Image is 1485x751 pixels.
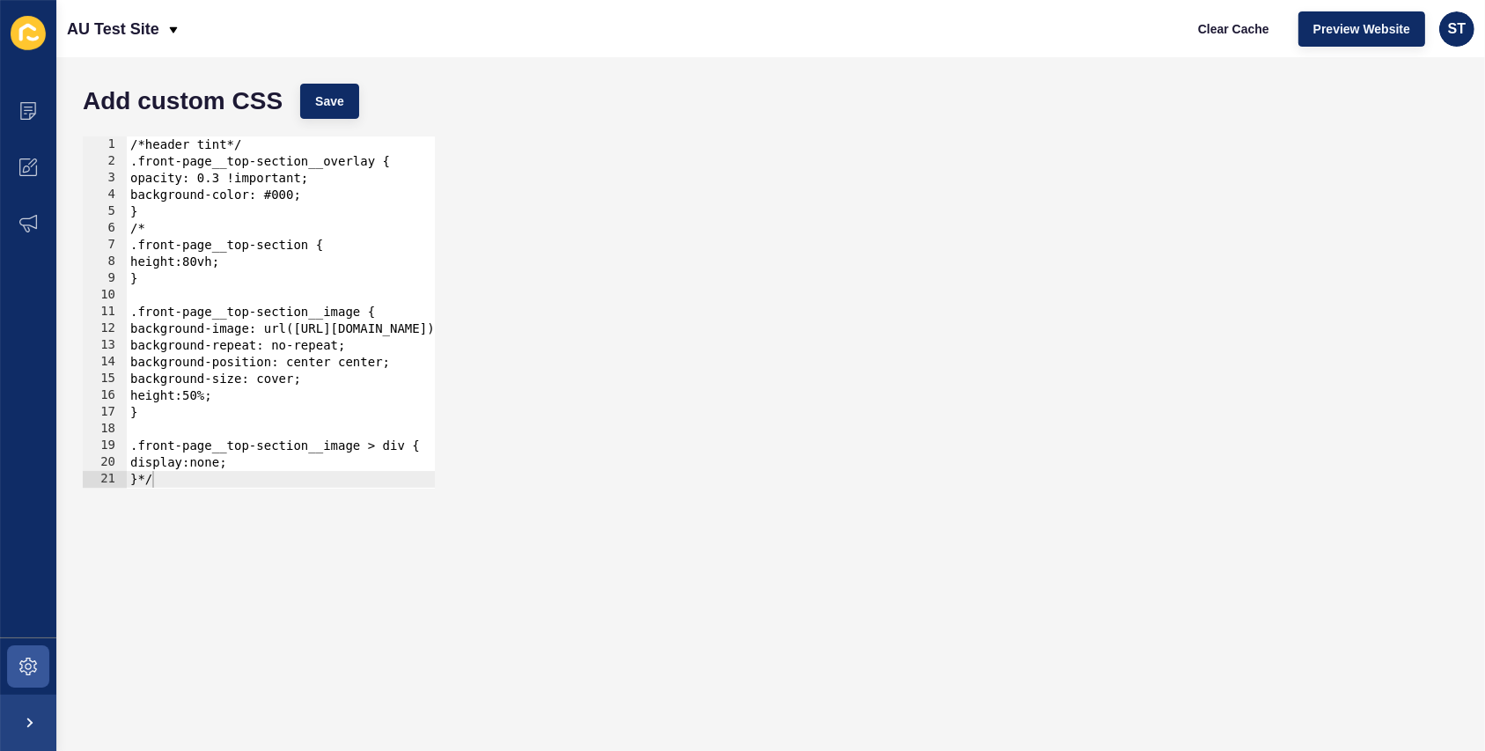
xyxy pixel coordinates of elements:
span: ST [1448,20,1466,38]
div: 7 [83,237,127,254]
div: 5 [83,203,127,220]
div: 1 [83,136,127,153]
div: 19 [83,438,127,454]
div: 14 [83,354,127,371]
button: Save [300,84,359,119]
span: Clear Cache [1198,20,1269,38]
span: Preview Website [1313,20,1410,38]
div: 21 [83,471,127,488]
span: Save [315,92,344,110]
div: 16 [83,387,127,404]
div: 8 [83,254,127,270]
div: 4 [83,187,127,203]
div: 10 [83,287,127,304]
button: Preview Website [1298,11,1425,47]
div: 18 [83,421,127,438]
div: 15 [83,371,127,387]
button: Clear Cache [1183,11,1284,47]
div: 13 [83,337,127,354]
div: 9 [83,270,127,287]
div: 3 [83,170,127,187]
p: AU Test Site [67,7,159,51]
div: 17 [83,404,127,421]
div: 20 [83,454,127,471]
div: 2 [83,153,127,170]
div: 11 [83,304,127,320]
div: 6 [83,220,127,237]
h1: Add custom CSS [83,92,283,110]
div: 12 [83,320,127,337]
